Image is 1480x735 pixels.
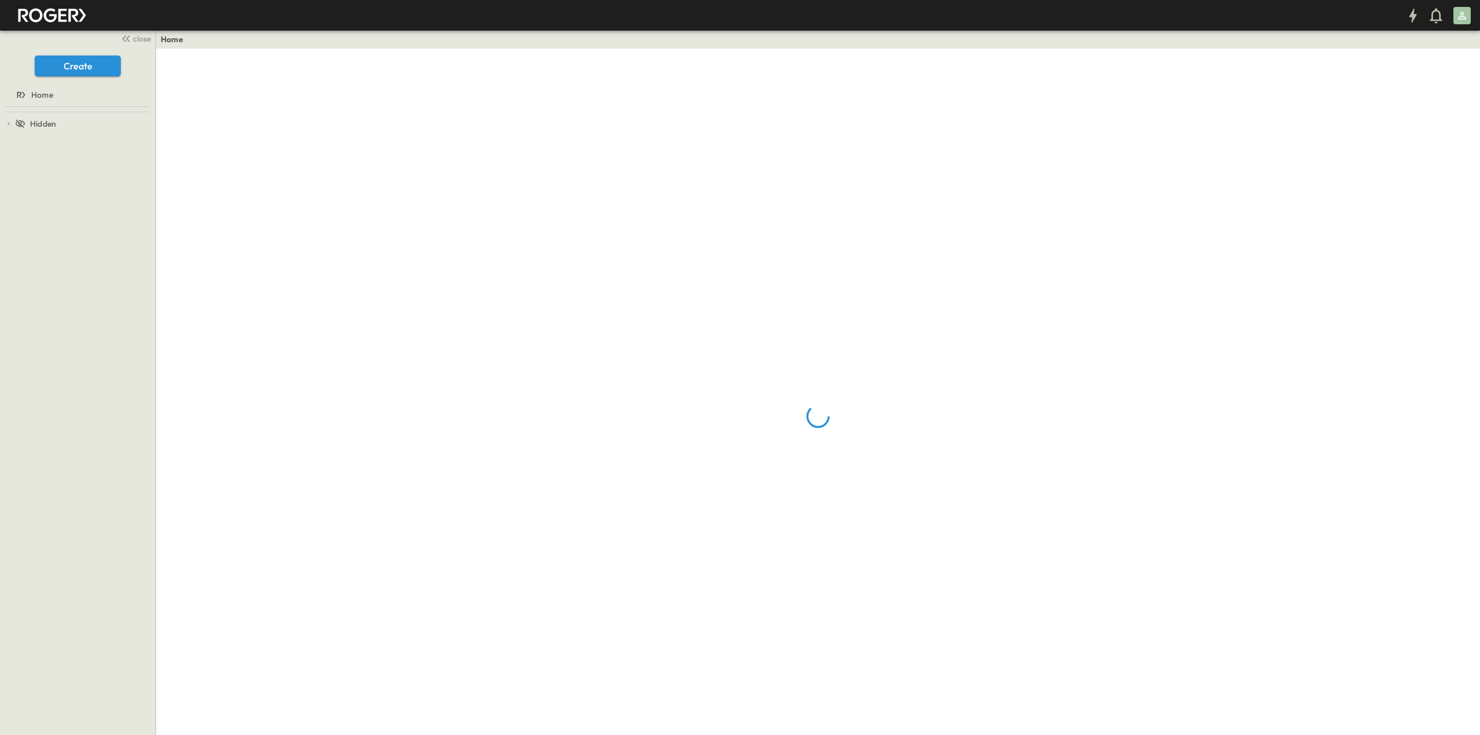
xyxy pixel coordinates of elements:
button: close [116,30,153,46]
span: Hidden [30,118,56,130]
a: Home [161,34,183,45]
span: close [133,33,151,45]
button: Create [35,56,121,76]
a: Home [2,87,151,103]
span: Home [31,89,53,101]
nav: breadcrumbs [161,34,190,45]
